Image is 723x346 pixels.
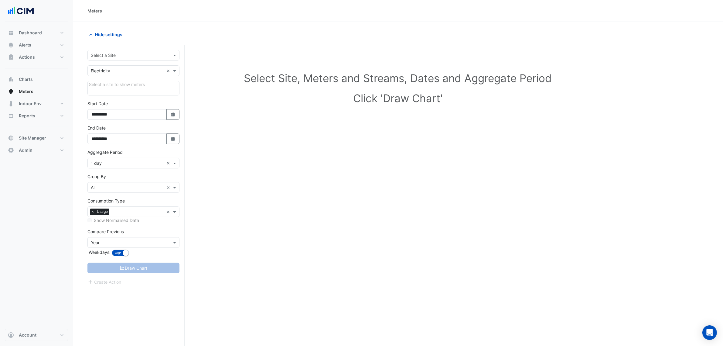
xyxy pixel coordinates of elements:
[87,198,125,204] label: Consumption Type
[5,85,68,98] button: Meters
[166,160,172,166] span: Clear
[19,147,32,153] span: Admin
[87,81,179,95] div: Click Update or Cancel in Details panel
[19,332,36,338] span: Account
[19,113,35,119] span: Reports
[170,136,176,141] fa-icon: Select Date
[7,5,35,17] img: Company Logo
[5,329,68,341] button: Account
[97,92,699,105] h1: Click 'Draw Chart'
[8,76,14,82] app-icon: Charts
[19,135,46,141] span: Site Manager
[87,217,179,223] div: Select meters or streams to enable normalisation
[5,110,68,122] button: Reports
[5,132,68,144] button: Site Manager
[87,249,111,255] label: Weekdays:
[95,209,109,215] span: Usage
[19,76,33,82] span: Charts
[5,39,68,51] button: Alerts
[8,147,14,153] app-icon: Admin
[19,88,33,95] span: Meters
[166,184,172,191] span: Clear
[5,27,68,39] button: Dashboard
[19,101,42,107] span: Indoor Env
[95,31,122,38] span: Hide settings
[5,73,68,85] button: Charts
[8,101,14,107] app-icon: Indoor Env
[87,125,106,131] label: End Date
[166,67,172,74] span: Clear
[8,88,14,95] app-icon: Meters
[170,112,176,117] fa-icon: Select Date
[87,173,106,180] label: Group By
[8,113,14,119] app-icon: Reports
[166,209,172,215] span: Clear
[19,30,42,36] span: Dashboard
[5,51,68,63] button: Actions
[8,135,14,141] app-icon: Site Manager
[87,228,124,235] label: Compare Previous
[87,279,122,284] app-escalated-ticket-create-button: Please correct errors first
[87,8,102,14] div: Meters
[87,29,126,40] button: Hide settings
[702,325,717,340] div: Open Intercom Messenger
[5,98,68,110] button: Indoor Env
[19,42,31,48] span: Alerts
[94,217,139,223] label: Show Normalised Data
[8,54,14,60] app-icon: Actions
[5,144,68,156] button: Admin
[19,54,35,60] span: Actions
[87,100,108,107] label: Start Date
[97,72,699,85] h1: Select Site, Meters and Streams, Dates and Aggregate Period
[8,42,14,48] app-icon: Alerts
[8,30,14,36] app-icon: Dashboard
[90,209,95,215] span: ×
[87,149,123,155] label: Aggregate Period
